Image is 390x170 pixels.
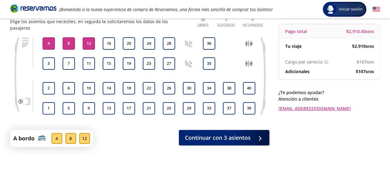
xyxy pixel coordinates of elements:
button: 17 [123,102,135,114]
button: 25 [163,102,175,114]
button: 38 [223,82,235,94]
button: 22 [143,82,155,94]
button: 27 [163,57,175,70]
p: 3 Elegidos [216,17,236,28]
p: Cargo por servicio [285,59,322,65]
a: [EMAIL_ADDRESS][DOMAIN_NAME] [278,105,380,112]
small: MXN [366,29,374,34]
button: 15 [103,57,115,70]
button: 33 [203,102,215,114]
button: 30 [183,82,195,94]
button: 10 [83,82,95,94]
button: 23 [143,57,155,70]
button: 28 [163,37,175,50]
button: 39 [243,102,255,114]
button: 36 [203,37,215,50]
button: 9 [83,102,95,114]
p: ¿Te podemos ayudar? [278,89,380,96]
p: Pago total [285,28,307,35]
button: 8 [63,37,75,50]
button: 26 [163,82,175,94]
button: 20 [123,37,135,50]
p: Tu viaje [285,43,302,49]
div: 8 [65,133,76,144]
button: 4 [43,37,55,50]
button: 24 [143,37,155,50]
p: 38 Libres [195,17,211,28]
div: 4 [51,133,62,144]
span: $ 2,910 [352,43,374,49]
em: ¡Bienvenido a la nueva experiencia de compra de Reservamos, una forma más sencilla de comprar tus... [59,6,273,12]
small: MXN [366,69,374,74]
small: MXN [367,60,374,64]
a: Brand Logo [10,4,56,15]
p: 0 Ocupados [241,17,265,28]
button: 37 [223,102,235,114]
button: 11 [83,57,95,70]
button: 1 [43,102,55,114]
button: 3 [43,57,55,70]
button: 16 [103,37,115,50]
button: 35 [203,57,215,70]
button: 7 [63,57,75,70]
button: 29 [183,102,195,114]
button: 40 [243,82,255,94]
p: Elige los asientos que necesites, en seguida te solicitaremos los datos de los pasajeros [10,18,188,31]
span: Iniciar sesión [336,6,365,12]
span: $ 2,910.00 [346,28,374,35]
button: Continuar con 3 asientos [179,130,269,145]
button: 18 [123,82,135,94]
button: 21 [143,102,155,114]
div: 12 [79,133,90,144]
button: 19 [123,57,135,70]
p: Adicionales [285,68,310,75]
span: $ 107 [356,68,374,75]
p: Atención a clientes [278,96,380,102]
button: 2 [43,82,55,94]
small: MXN [366,44,374,49]
button: English [372,6,380,13]
span: Continuar con 3 asientos [185,134,251,142]
button: 34 [203,82,215,94]
i: Brand Logo [10,4,56,13]
p: A bordo [13,134,35,143]
button: 6 [63,82,75,94]
button: 14 [103,82,115,94]
button: 12 [83,37,95,50]
button: 5 [63,102,75,114]
button: 13 [103,102,115,114]
span: $ 107 [357,59,374,65]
